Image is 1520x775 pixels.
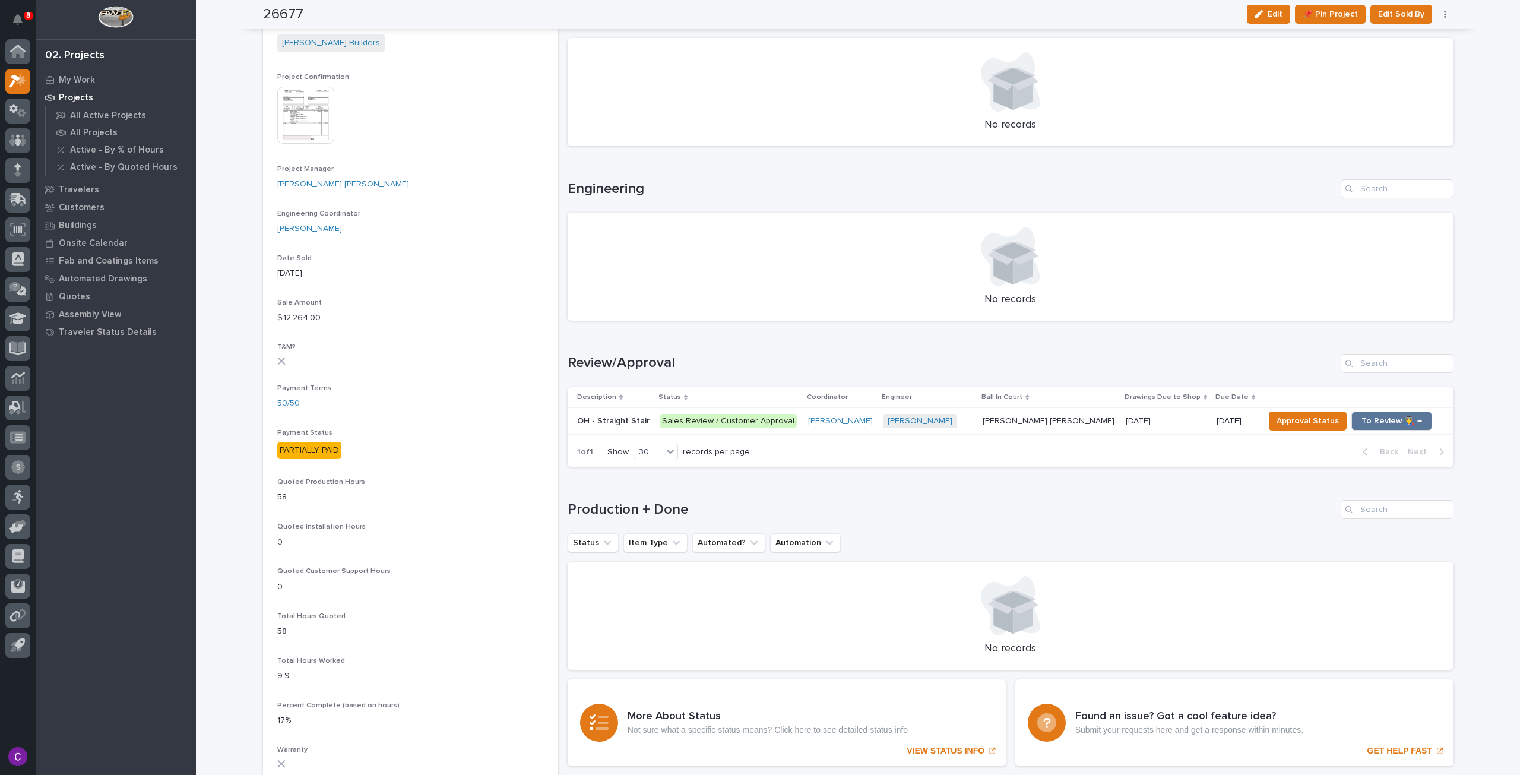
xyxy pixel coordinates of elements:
[568,501,1336,518] h1: Production + Done
[70,128,118,138] p: All Projects
[568,438,603,467] p: 1 of 1
[263,6,303,23] h2: 26677
[981,391,1022,404] p: Ball In Court
[59,185,99,195] p: Travelers
[98,6,133,28] img: Workspace Logo
[70,145,164,156] p: Active - By % of Hours
[277,613,346,620] span: Total Hours Quoted
[577,414,652,426] p: OH - Straight Stair
[277,267,544,280] p: [DATE]
[59,220,97,231] p: Buildings
[282,37,380,49] a: [PERSON_NAME] Builders
[277,568,391,575] span: Quoted Customer Support Hours
[36,234,196,252] a: Onsite Calendar
[623,533,688,552] button: Item Type
[660,414,797,429] div: Sales Review / Customer Approval
[1295,5,1366,24] button: 📌 Pin Project
[277,429,332,436] span: Payment Status
[1378,7,1424,21] span: Edit Sold By
[277,491,544,504] p: 58
[582,293,1439,306] p: No records
[277,299,322,306] span: Sale Amount
[59,292,90,302] p: Quotes
[277,625,544,638] p: 58
[1268,9,1282,20] span: Edit
[1075,725,1303,735] p: Submit your requests here and get a response within minutes.
[59,238,128,249] p: Onsite Calendar
[1403,447,1453,457] button: Next
[277,746,308,754] span: Warranty
[770,533,841,552] button: Automation
[277,312,544,324] p: $ 12,264.00
[807,391,848,404] p: Coordinator
[46,159,196,175] a: Active - By Quoted Hours
[1217,416,1255,426] p: [DATE]
[907,746,984,756] p: VIEW STATUS INFO
[46,107,196,124] a: All Active Projects
[36,181,196,198] a: Travelers
[59,203,104,213] p: Customers
[582,119,1439,132] p: No records
[277,255,312,262] span: Date Sold
[692,533,765,552] button: Automated?
[1408,447,1434,457] span: Next
[26,11,30,20] p: 8
[1370,5,1432,24] button: Edit Sold By
[46,141,196,158] a: Active - By % of Hours
[1341,179,1453,198] input: Search
[1015,679,1453,766] a: GET HELP FAST
[1361,414,1422,428] span: To Review 👨‍🏭 →
[45,49,104,62] div: 02. Projects
[277,670,544,682] p: 9.9
[1303,7,1358,21] span: 📌 Pin Project
[1125,391,1201,404] p: Drawings Due to Shop
[277,479,365,486] span: Quoted Production Hours
[277,702,400,709] span: Percent Complete (based on hours)
[277,657,345,665] span: Total Hours Worked
[888,416,952,426] a: [PERSON_NAME]
[277,581,544,593] p: 0
[59,327,157,338] p: Traveler Status Details
[59,75,95,86] p: My Work
[277,397,300,410] a: 50/50
[628,725,908,735] p: Not sure what a specific status means? Click here to see detailed status info
[568,533,619,552] button: Status
[59,274,147,284] p: Automated Drawings
[70,110,146,121] p: All Active Projects
[59,256,159,267] p: Fab and Coatings Items
[1277,414,1339,428] span: Approval Status
[683,447,750,457] p: records per page
[36,323,196,341] a: Traveler Status Details
[15,14,30,33] div: Notifications8
[36,287,196,305] a: Quotes
[1126,414,1153,426] p: [DATE]
[277,178,409,191] a: [PERSON_NAME] [PERSON_NAME]
[1351,412,1432,431] button: To Review 👨‍🏭 →
[607,447,629,457] p: Show
[36,88,196,106] a: Projects
[882,391,912,404] p: Engineer
[277,166,334,173] span: Project Manager
[277,344,296,351] span: T&M?
[1075,710,1303,723] h3: Found an issue? Got a cool feature idea?
[59,309,121,320] p: Assembly View
[277,22,368,29] span: Delivery / Work Location(s)
[36,252,196,270] a: Fab and Coatings Items
[277,442,341,459] div: PARTIALLY PAID
[277,223,342,235] a: [PERSON_NAME]
[1367,746,1432,756] p: GET HELP FAST
[70,162,178,173] p: Active - By Quoted Hours
[634,446,663,458] div: 30
[1373,447,1398,457] span: Back
[1269,412,1347,431] button: Approval Status
[36,305,196,323] a: Assembly View
[1215,391,1249,404] p: Due Date
[808,416,873,426] a: [PERSON_NAME]
[5,744,30,769] button: users-avatar
[1341,354,1453,373] input: Search
[568,407,1453,434] tr: OH - Straight StairOH - Straight Stair Sales Review / Customer Approval[PERSON_NAME] [PERSON_NAME...
[1341,500,1453,519] input: Search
